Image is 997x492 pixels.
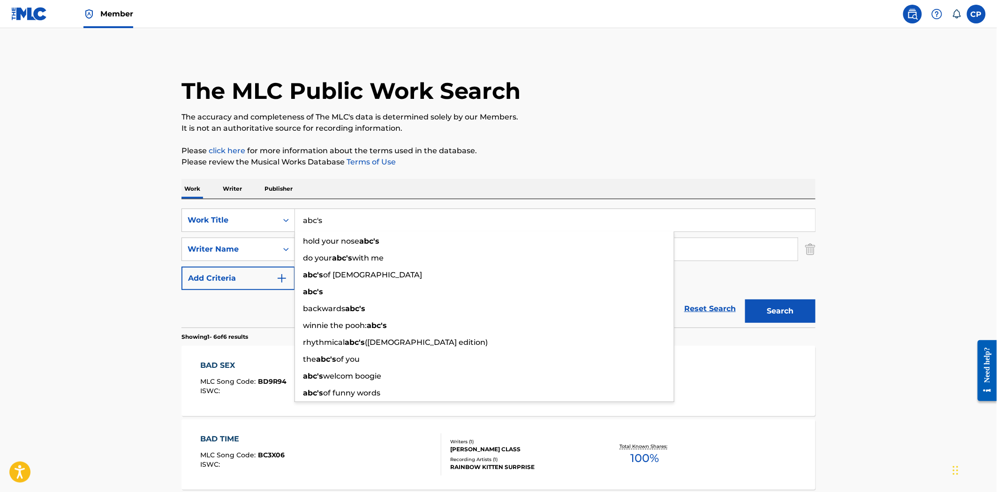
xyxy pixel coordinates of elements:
p: It is not an authoritative source for recording information. [181,123,816,134]
form: Search Form [181,209,816,328]
h1: The MLC Public Work Search [181,77,521,105]
p: Publisher [262,179,295,199]
strong: abc's [303,372,323,380]
strong: abc's [345,304,365,313]
span: backwards [303,304,345,313]
img: MLC Logo [11,7,47,21]
strong: abc's [367,321,387,330]
div: User Menu [967,5,986,23]
div: Drag [953,456,959,485]
span: winnie the pooh: [303,321,367,330]
div: Writers ( 1 ) [450,438,592,445]
div: Help [928,5,946,23]
strong: abc's [303,287,323,296]
span: of [DEMOGRAPHIC_DATA] [323,270,422,279]
span: 100 % [630,450,659,467]
img: Top Rightsholder [83,8,95,20]
span: MLC Song Code : [201,377,258,386]
strong: abc's [303,388,323,397]
p: Work [181,179,203,199]
p: The accuracy and completeness of The MLC's data is determined solely by our Members. [181,112,816,123]
a: BAD SEXMLC Song Code:BD9R94ISWC:Writers (3)[PERSON_NAME], [PERSON_NAME], [PERSON_NAME]Recording A... [181,346,816,416]
img: Delete Criterion [805,238,816,261]
strong: abc's [316,355,336,364]
span: ISWC : [201,460,223,469]
div: Work Title [188,215,272,226]
span: of you [336,355,360,364]
div: Notifications [952,9,961,19]
strong: abc's [345,338,365,347]
iframe: Resource Center [971,333,997,409]
iframe: Chat Widget [950,447,997,492]
strong: abc's [332,253,352,262]
span: MLC Song Code : [201,451,258,459]
strong: abc's [303,270,323,279]
p: Please review the Musical Works Database [181,157,816,168]
a: Reset Search [680,298,740,319]
span: with me [352,253,384,262]
div: [PERSON_NAME] CLASS [450,445,592,454]
p: Please for more information about the terms used in the database. [181,145,816,157]
a: BAD TIMEMLC Song Code:BC3X06ISWC:Writers (1)[PERSON_NAME] CLASSRecording Artists (1)RAINBOW KITTE... [181,419,816,490]
span: ISWC : [201,387,223,395]
p: Showing 1 - 6 of 6 results [181,333,248,341]
div: RAINBOW KITTEN SURPRISE [450,463,592,471]
a: Public Search [903,5,922,23]
span: do your [303,253,332,262]
img: search [907,8,918,20]
span: welcom boogie [323,372,381,380]
span: BC3X06 [258,451,285,459]
button: Add Criteria [181,267,295,290]
div: Writer Name [188,244,272,255]
img: 9d2ae6d4665cec9f34b9.svg [276,273,287,284]
div: Recording Artists ( 1 ) [450,456,592,463]
span: hold your nose [303,237,359,246]
button: Search [745,299,816,323]
span: the [303,355,316,364]
p: Writer [220,179,245,199]
div: BAD SEX [201,360,287,371]
strong: abc's [359,237,379,246]
span: Member [100,8,133,19]
span: of funny words [323,388,380,397]
span: ([DEMOGRAPHIC_DATA] edition) [365,338,488,347]
span: BD9R94 [258,377,287,386]
span: rhythmical [303,338,345,347]
img: help [931,8,943,20]
a: Terms of Use [345,157,396,166]
a: click here [209,146,245,155]
div: BAD TIME [201,433,285,445]
p: Total Known Shares: [619,443,670,450]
